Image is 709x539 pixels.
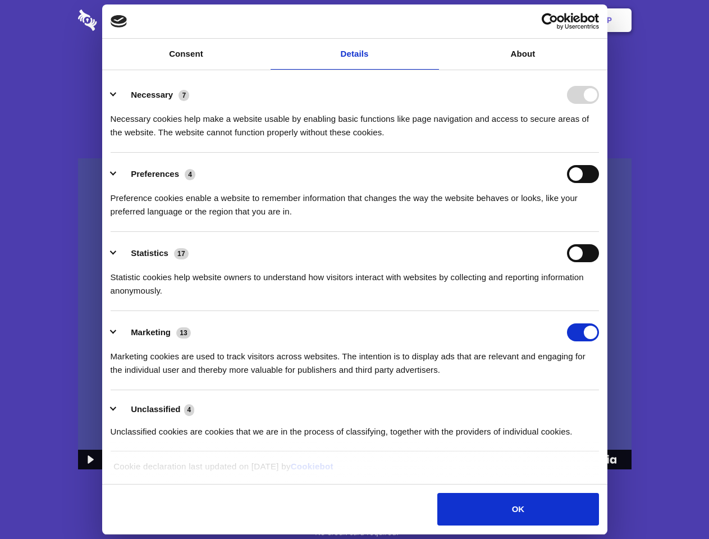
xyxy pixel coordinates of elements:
button: Statistics (17) [111,244,196,262]
h4: Auto-redaction of sensitive data, encrypted data sharing and self-destructing private chats. Shar... [78,102,632,139]
span: 17 [174,248,189,259]
button: Marketing (13) [111,323,198,341]
a: About [439,39,607,70]
a: Login [509,3,558,38]
button: Preferences (4) [111,165,203,183]
div: Marketing cookies are used to track visitors across websites. The intention is to display ads tha... [111,341,599,377]
span: 7 [179,90,189,101]
div: Statistic cookies help website owners to understand how visitors interact with websites by collec... [111,262,599,298]
button: OK [437,493,598,526]
a: Consent [102,39,271,70]
a: Cookiebot [291,462,333,471]
img: Sharesecret [78,158,632,470]
a: Details [271,39,439,70]
a: Usercentrics Cookiebot - opens in a new window [501,13,599,30]
img: logo [111,15,127,28]
label: Marketing [131,327,171,337]
a: Contact [455,3,507,38]
span: 4 [185,169,195,180]
h1: Eliminate Slack Data Loss. [78,51,632,91]
label: Necessary [131,90,173,99]
div: Necessary cookies help make a website usable by enabling basic functions like page navigation and... [111,104,599,139]
div: Unclassified cookies are cookies that we are in the process of classifying, together with the pro... [111,417,599,438]
div: Preference cookies enable a website to remember information that changes the way the website beha... [111,183,599,218]
img: logo-wordmark-white-trans-d4663122ce5f474addd5e946df7df03e33cb6a1c49d2221995e7729f52c070b2.svg [78,10,174,31]
label: Statistics [131,248,168,258]
span: 4 [184,404,195,415]
label: Preferences [131,169,179,179]
a: Pricing [330,3,378,38]
button: Play Video [78,450,101,469]
button: Necessary (7) [111,86,196,104]
div: Cookie declaration last updated on [DATE] by [105,460,604,482]
iframe: Drift Widget Chat Controller [653,483,696,526]
span: 13 [176,327,191,339]
button: Unclassified (4) [111,403,202,417]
